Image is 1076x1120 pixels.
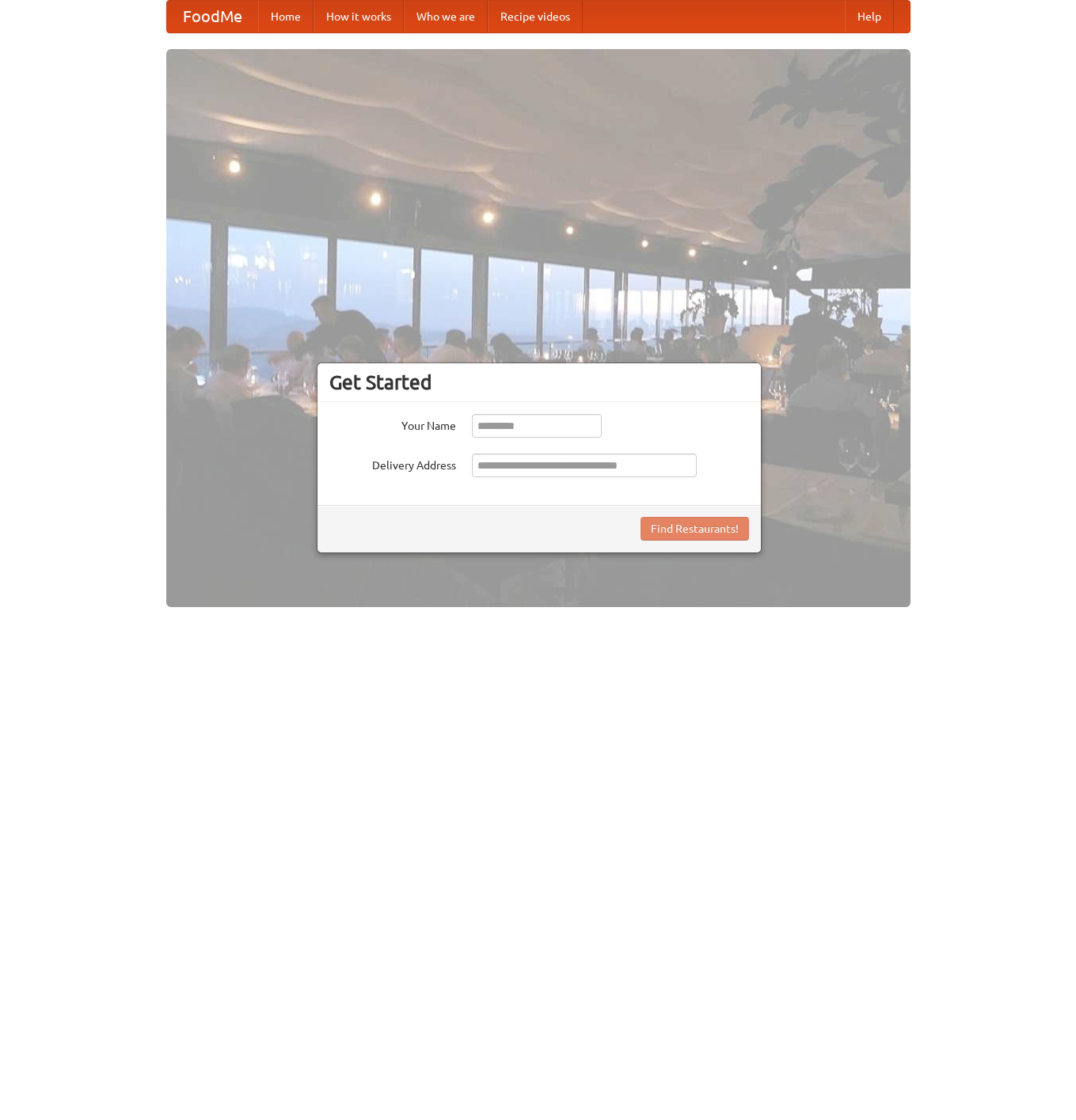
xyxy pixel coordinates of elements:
[167,1,258,32] a: FoodMe
[404,1,488,32] a: Who we are
[329,414,456,434] label: Your Name
[258,1,314,32] a: Home
[314,1,404,32] a: How it works
[488,1,583,32] a: Recipe videos
[641,517,749,541] button: Find Restaurants!
[845,1,894,32] a: Help
[329,370,749,394] h3: Get Started
[329,454,456,473] label: Delivery Address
